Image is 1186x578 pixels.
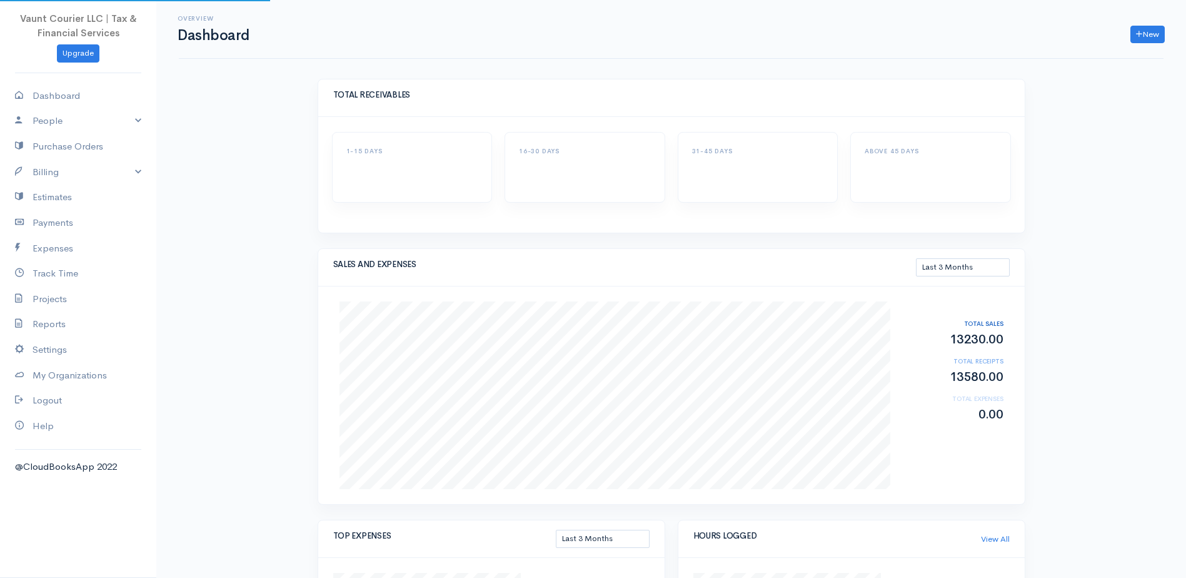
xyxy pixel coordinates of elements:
h6: 31-45 DAYS [692,148,824,155]
div: @CloudBooksApp 2022 [15,460,141,474]
h6: TOTAL EXPENSES [903,395,1003,402]
h2: 0.00 [903,408,1003,422]
h1: Dashboard [178,28,249,43]
span: Vaunt Courier LLC | Tax & Financial Services [20,13,137,39]
h6: 16-30 DAYS [519,148,651,155]
a: New [1130,26,1165,44]
h6: Overview [178,15,249,22]
h6: 1-15 DAYS [346,148,478,155]
h5: TOP EXPENSES [333,532,556,540]
a: Upgrade [57,44,99,63]
h5: TOTAL RECEIVABLES [333,91,1010,99]
h2: 13580.00 [903,370,1003,384]
h5: SALES AND EXPENSES [333,260,916,269]
h6: ABOVE 45 DAYS [865,148,997,155]
h2: 13230.00 [903,333,1003,347]
h5: HOURS LOGGED [693,532,981,540]
h6: TOTAL RECEIPTS [903,358,1003,365]
h6: TOTAL SALES [903,320,1003,327]
a: View All [981,533,1010,545]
